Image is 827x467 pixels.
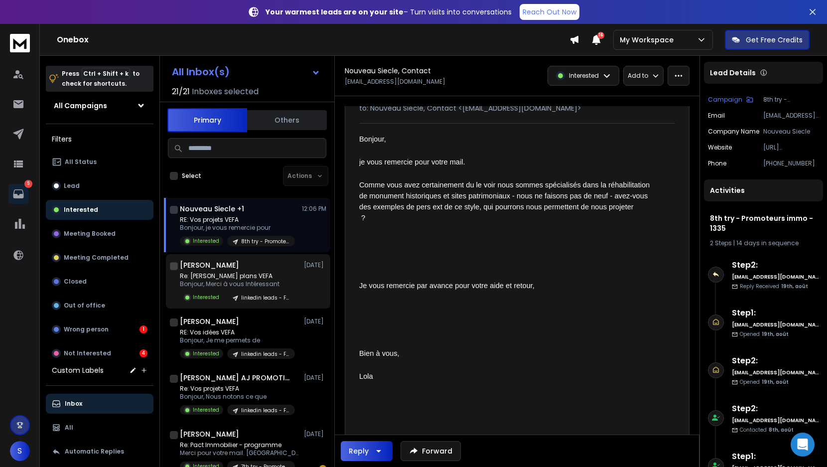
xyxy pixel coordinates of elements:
[710,68,756,78] p: Lead Details
[65,158,97,166] p: All Status
[732,259,819,271] h6: Step 2 :
[708,144,732,152] p: website
[304,430,326,438] p: [DATE]
[763,159,819,167] p: [PHONE_NUMBER]
[359,103,675,113] p: to: Nouveau Siecle, Contact <[EMAIL_ADDRESS][DOMAIN_NAME]>
[569,72,599,80] p: Interested
[64,182,80,190] p: Lead
[16,26,24,34] img: website_grey.svg
[710,213,817,233] h1: 8th try - Promoteurs immo - 1335
[64,254,129,262] p: Meeting Completed
[82,68,130,79] span: Ctrl + Shift + k
[46,442,153,462] button: Automatic Replies
[732,417,819,424] h6: [EMAIL_ADDRESS][DOMAIN_NAME]
[241,407,289,414] p: linkedin leads - Full enrich
[597,32,604,39] span: 16
[359,156,650,167] div: je vous remercie pour votre mail.
[304,261,326,269] p: [DATE]
[64,349,111,357] p: Not Interested
[193,294,219,301] p: Interested
[740,426,794,434] p: Contacted
[746,35,803,45] p: Get Free Credits
[620,35,678,45] p: My Workspace
[180,441,299,449] p: Re: Pact Immobilier - programme
[740,330,789,338] p: Opened
[732,369,819,376] h6: [EMAIL_ADDRESS][DOMAIN_NAME]
[180,316,239,326] h1: [PERSON_NAME]
[180,224,295,232] p: Bonjour, je vous remercie pour
[523,7,576,17] p: Reach Out Now
[302,205,326,213] p: 12:06 PM
[54,101,107,111] h1: All Campaigns
[359,179,650,223] div: Comme vous avez certainement du le voir nous sommes spécialisés dans la réhabilitation de monumen...
[46,418,153,438] button: All
[180,280,295,288] p: Bonjour, Merci à vous Intéressant
[10,34,30,52] img: logo
[763,112,819,120] p: [EMAIL_ADDRESS][DOMAIN_NAME]
[180,204,244,214] h1: Nouveau Siecle +1
[708,128,759,136] p: Company Name
[64,325,109,333] p: Wrong person
[24,180,32,188] p: 5
[180,449,299,457] p: Merci pour votre mail. [GEOGRAPHIC_DATA]
[710,239,817,247] div: |
[762,330,789,338] span: 19th, août
[732,403,819,415] h6: Step 2 :
[182,172,201,180] label: Select
[732,355,819,367] h6: Step 2 :
[304,317,326,325] p: [DATE]
[341,441,393,461] button: Reply
[763,128,819,136] p: Nouveau Siecle
[10,441,30,461] button: S
[192,86,259,98] h3: Inboxes selected
[8,184,28,204] a: 5
[708,159,726,167] p: Phone
[180,336,295,344] p: Bonjour, Je me permets de
[46,132,153,146] h3: Filters
[113,58,121,66] img: tab_keywords_by_traffic_grey.svg
[46,224,153,244] button: Meeting Booked
[349,446,369,456] div: Reply
[401,441,461,461] button: Forward
[180,272,295,280] p: Re: [PERSON_NAME] plans VEFA
[180,393,295,401] p: Bonjour, Nous notons ce que
[732,307,819,319] h6: Step 1 :
[781,283,808,290] span: 19th, août
[180,429,239,439] h1: [PERSON_NAME]
[762,378,789,386] span: 19th, août
[736,239,799,247] span: 14 days in sequence
[51,59,77,65] div: Domaine
[704,179,823,201] div: Activities
[172,67,230,77] h1: All Inbox(s)
[732,273,819,281] h6: [EMAIL_ADDRESS][DOMAIN_NAME]
[266,7,512,17] p: – Turn visits into conversations
[740,283,808,290] p: Reply Received
[769,426,794,434] span: 8th, août
[791,433,815,457] div: Open Intercom Messenger
[46,152,153,172] button: All Status
[180,216,295,224] p: RE: Vos projets VEFA
[172,86,190,98] span: 21 / 21
[732,451,819,463] h6: Step 1 :
[241,350,289,358] p: linkedin leads - Full enrich
[345,78,445,86] p: [EMAIL_ADDRESS][DOMAIN_NAME]
[180,328,295,336] p: RE: Vos idées VEFA
[46,319,153,339] button: Wrong person1
[46,248,153,268] button: Meeting Completed
[304,374,326,382] p: [DATE]
[46,272,153,292] button: Closed
[124,59,152,65] div: Mots-clés
[241,294,289,302] p: linkedin leads - Full enrich
[46,394,153,414] button: Inbox
[732,321,819,328] h6: [EMAIL_ADDRESS][DOMAIN_NAME]
[139,349,147,357] div: 4
[708,112,725,120] p: Email
[740,378,789,386] p: Opened
[763,144,819,152] p: [URL][DOMAIN_NAME]
[139,325,147,333] div: 1
[359,371,650,382] div: Lola
[46,176,153,196] button: Lead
